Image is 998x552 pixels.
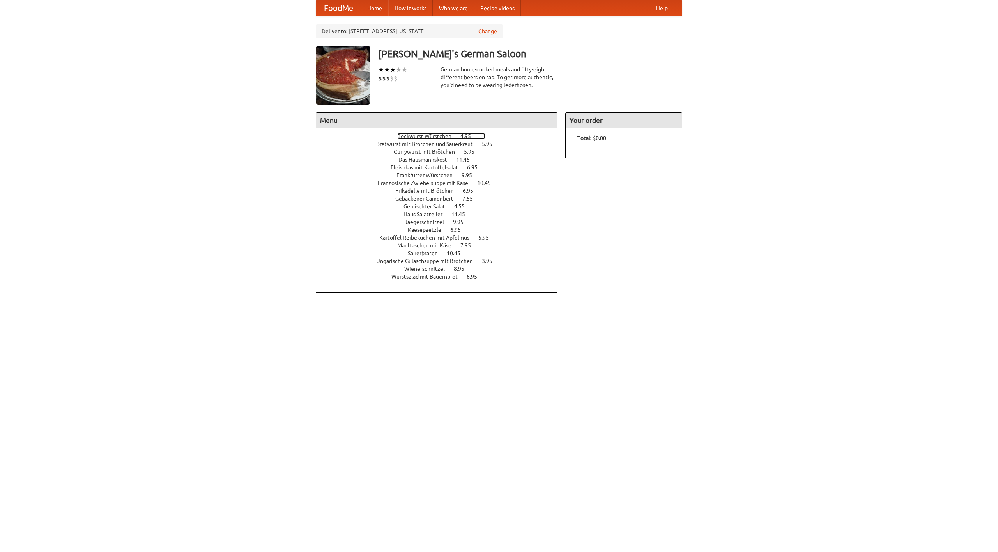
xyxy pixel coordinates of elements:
[451,211,473,217] span: 11.45
[395,188,462,194] span: Frikadelle mit Brötchen
[566,113,682,128] h4: Your order
[391,164,466,170] span: Fleishkas mit Kartoffelsalat
[462,195,481,202] span: 7.55
[408,227,449,233] span: Kaesepaetzle
[391,273,465,280] span: Wurstsalad mit Bauernbrot
[396,172,487,178] a: Frankfurter Würstchen 9.95
[478,234,497,241] span: 5.95
[316,113,557,128] h4: Menu
[397,133,485,139] a: Bockwurst Würstchen 4.95
[404,266,479,272] a: Wienerschnitzel 8.95
[378,46,682,62] h3: [PERSON_NAME]'s German Saloon
[391,273,492,280] a: Wurstsalad mit Bauernbrot 6.95
[394,74,398,83] li: $
[376,258,507,264] a: Ungarische Gulaschsuppe mit Brötchen 3.95
[388,0,433,16] a: How it works
[379,234,503,241] a: Kartoffel Reibekuchen mit Apfelmus 5.95
[478,27,497,35] a: Change
[316,0,361,16] a: FoodMe
[577,135,606,141] b: Total: $0.00
[397,242,485,248] a: Maultaschen mit Käse 7.95
[403,203,479,209] a: Gemischter Salat 4.55
[376,258,481,264] span: Ungarische Gulaschsuppe mit Brötchen
[408,250,446,256] span: Sauerbraten
[402,66,407,74] li: ★
[408,250,475,256] a: Sauerbraten 10.45
[395,188,488,194] a: Frikadelle mit Brötchen 6.95
[394,149,489,155] a: Currywurst mit Brötchen 5.95
[376,141,481,147] span: Bratwurst mit Brötchen und Sauerkraut
[462,172,480,178] span: 9.95
[447,250,468,256] span: 10.45
[460,242,479,248] span: 7.95
[382,74,386,83] li: $
[386,74,390,83] li: $
[378,66,384,74] li: ★
[403,211,450,217] span: Haus Salatteller
[467,164,485,170] span: 6.95
[474,0,521,16] a: Recipe videos
[390,66,396,74] li: ★
[464,149,482,155] span: 5.95
[396,66,402,74] li: ★
[397,133,459,139] span: Bockwurst Würstchen
[396,172,460,178] span: Frankfurter Würstchen
[395,195,487,202] a: Gebackener Camenbert 7.55
[378,180,476,186] span: Französische Zwiebelsuppe mit Käse
[398,156,455,163] span: Das Hausmannskost
[477,180,499,186] span: 10.45
[384,66,390,74] li: ★
[482,141,500,147] span: 5.95
[390,74,394,83] li: $
[395,195,461,202] span: Gebackener Camenbert
[405,219,452,225] span: Jaegerschnitzel
[394,149,463,155] span: Currywurst mit Brötchen
[403,203,453,209] span: Gemischter Salat
[378,180,505,186] a: Französische Zwiebelsuppe mit Käse 10.45
[361,0,388,16] a: Home
[316,46,370,105] img: angular.jpg
[463,188,481,194] span: 6.95
[482,258,500,264] span: 3.95
[454,203,472,209] span: 4.55
[456,156,478,163] span: 11.45
[408,227,475,233] a: Kaesepaetzle 6.95
[441,66,557,89] div: German home-cooked meals and fifty-eight different beers on tap. To get more authentic, you'd nee...
[450,227,469,233] span: 6.95
[376,141,507,147] a: Bratwurst mit Brötchen und Sauerkraut 5.95
[403,211,480,217] a: Haus Salatteller 11.45
[397,242,459,248] span: Maultaschen mit Käse
[460,133,479,139] span: 4.95
[379,234,477,241] span: Kartoffel Reibekuchen mit Apfelmus
[398,156,484,163] a: Das Hausmannskost 11.45
[378,74,382,83] li: $
[405,219,478,225] a: Jaegerschnitzel 9.95
[650,0,674,16] a: Help
[467,273,485,280] span: 6.95
[316,24,503,38] div: Deliver to: [STREET_ADDRESS][US_STATE]
[404,266,453,272] span: Wienerschnitzel
[454,266,472,272] span: 8.95
[391,164,492,170] a: Fleishkas mit Kartoffelsalat 6.95
[433,0,474,16] a: Who we are
[453,219,471,225] span: 9.95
